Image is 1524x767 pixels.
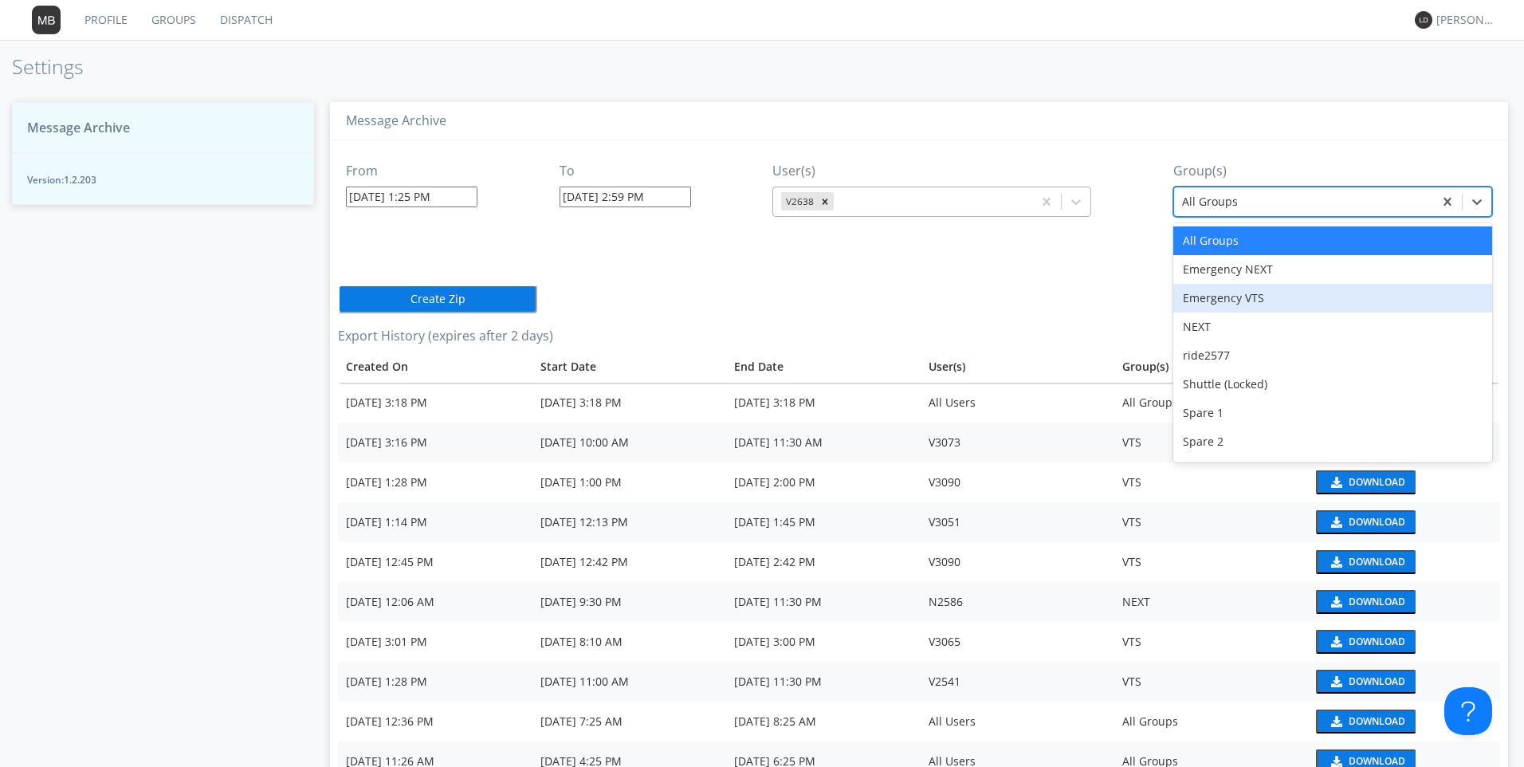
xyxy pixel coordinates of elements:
div: All Groups [1122,714,1300,730]
div: N2586 [929,594,1106,610]
div: Emergency VTS [1173,284,1492,313]
h3: Export History (expires after 2 days) [338,329,1500,344]
div: VTS [1122,674,1300,690]
div: [DATE] 3:01 PM [346,634,524,650]
div: Test Group [1173,456,1492,485]
th: Toggle SortBy [338,351,532,383]
a: download media buttonDownload [1316,470,1492,494]
div: All Groups [1173,226,1492,255]
div: Spare 2 [1173,427,1492,456]
button: Version:1.2.203 [12,153,314,205]
div: [DATE] 12:06 AM [346,594,524,610]
div: VTS [1122,554,1300,570]
a: download media buttonDownload [1316,670,1492,694]
div: [DATE] 11:30 PM [734,674,912,690]
div: [DATE] 3:00 PM [734,634,912,650]
div: NEXT [1173,313,1492,341]
img: download media button [1329,756,1342,767]
div: [DATE] 11:30 PM [734,594,912,610]
button: Message Archive [12,102,314,154]
div: [DATE] 3:18 PM [734,395,912,411]
th: User(s) [921,351,1114,383]
div: [DATE] 1:14 PM [346,514,524,530]
th: Toggle SortBy [532,351,726,383]
div: [DATE] 12:13 PM [540,514,718,530]
button: Download [1316,630,1416,654]
button: Download [1316,670,1416,694]
span: Version: 1.2.203 [27,173,299,187]
button: Download [1316,470,1416,494]
h3: Group(s) [1173,164,1492,179]
div: ride2577 [1173,341,1492,370]
div: V2541 [929,674,1106,690]
div: Remove V2638 [816,192,834,210]
img: download media button [1329,716,1342,727]
h3: Message Archive [346,114,1492,128]
th: Toggle SortBy [726,351,920,383]
img: 373638.png [1415,11,1432,29]
th: Group(s) [1114,351,1308,383]
h3: From [346,164,477,179]
a: download media buttonDownload [1316,590,1492,614]
div: V3090 [929,554,1106,570]
button: Create Zip [338,285,537,313]
a: download media buttonDownload [1316,710,1492,734]
div: V3051 [929,514,1106,530]
div: [DATE] 8:25 AM [734,714,912,730]
img: download media button [1329,676,1342,687]
div: [DATE] 1:28 PM [346,674,524,690]
div: Download [1349,478,1405,487]
div: [PERSON_NAME]* [1436,12,1496,28]
div: [DATE] 3:18 PM [540,395,718,411]
div: [DATE] 7:25 AM [540,714,718,730]
div: V3073 [929,435,1106,450]
div: [DATE] 3:18 PM [346,395,524,411]
img: download media button [1329,636,1342,647]
div: All Groups [1122,395,1300,411]
div: [DATE] 11:00 AM [540,674,718,690]
div: VTS [1122,634,1300,650]
a: download media buttonDownload [1316,630,1492,654]
img: download media button [1329,557,1342,568]
div: [DATE] 12:42 PM [540,554,718,570]
div: [DATE] 3:16 PM [346,435,524,450]
div: [DATE] 8:10 AM [540,634,718,650]
div: Download [1349,757,1405,766]
button: Download [1316,590,1416,614]
a: download media buttonDownload [1316,550,1492,574]
div: Emergency NEXT [1173,255,1492,284]
div: Download [1349,637,1405,647]
div: [DATE] 9:30 PM [540,594,718,610]
div: V2638 [781,192,816,210]
div: V3065 [929,634,1106,650]
div: Download [1349,597,1405,607]
div: Download [1349,557,1405,567]
div: Download [1349,717,1405,726]
img: download media button [1329,596,1342,608]
h3: User(s) [772,164,1091,179]
div: V3090 [929,474,1106,490]
button: Download [1316,550,1416,574]
div: [DATE] 11:30 AM [734,435,912,450]
button: Download [1316,710,1416,734]
img: 373638.png [32,6,61,34]
iframe: Toggle Customer Support [1444,687,1492,735]
div: [DATE] 1:28 PM [346,474,524,490]
div: [DATE] 10:00 AM [540,435,718,450]
h3: To [560,164,691,179]
div: VTS [1122,435,1300,450]
img: download media button [1329,477,1342,488]
div: VTS [1122,474,1300,490]
div: Shuttle (Locked) [1173,370,1492,399]
div: All Users [929,395,1106,411]
div: [DATE] 12:36 PM [346,714,524,730]
a: download media buttonDownload [1316,510,1492,534]
button: Download [1316,510,1416,534]
div: Spare 1 [1173,399,1492,427]
div: All Users [929,714,1106,730]
div: [DATE] 12:45 PM [346,554,524,570]
div: Download [1349,517,1405,527]
div: [DATE] 1:00 PM [540,474,718,490]
div: [DATE] 2:00 PM [734,474,912,490]
div: VTS [1122,514,1300,530]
